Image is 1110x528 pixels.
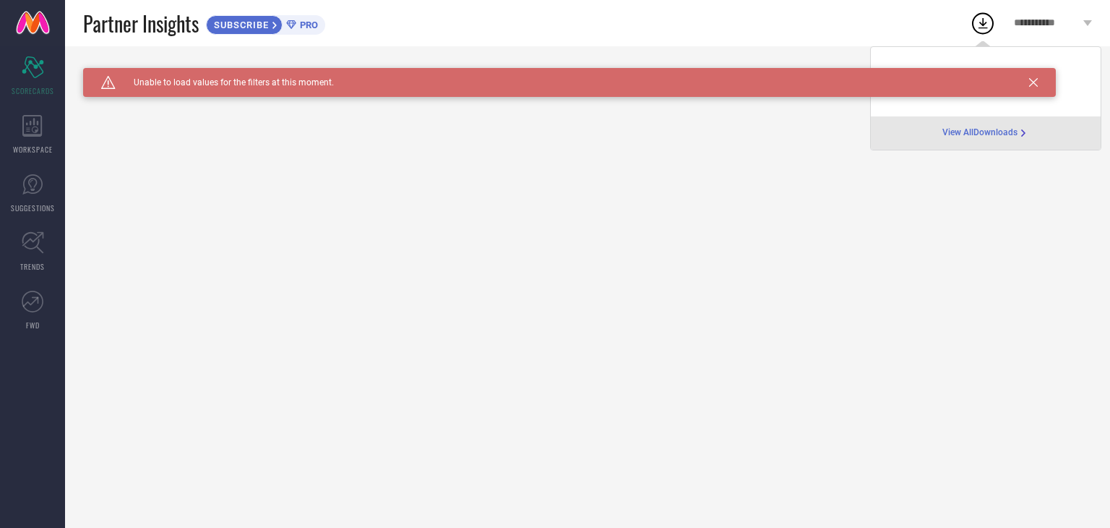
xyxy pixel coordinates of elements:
span: PRO [296,20,318,30]
span: TRENDS [20,261,45,272]
span: Unable to load values for the filters at this moment. [116,77,334,88]
a: View AllDownloads [942,127,1029,139]
span: SCORECARDS [12,85,54,96]
span: FWD [26,320,40,331]
span: WORKSPACE [13,144,53,155]
span: View All Downloads [942,127,1017,139]
span: Partner Insights [83,9,199,38]
a: SUBSCRIBEPRO [206,12,325,35]
div: Open download list [970,10,996,36]
div: Unable to load filters at this moment. Please try later. [83,68,1092,80]
span: SUBSCRIBE [207,20,272,30]
span: SUGGESTIONS [11,203,55,213]
div: Open download page [942,127,1029,139]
